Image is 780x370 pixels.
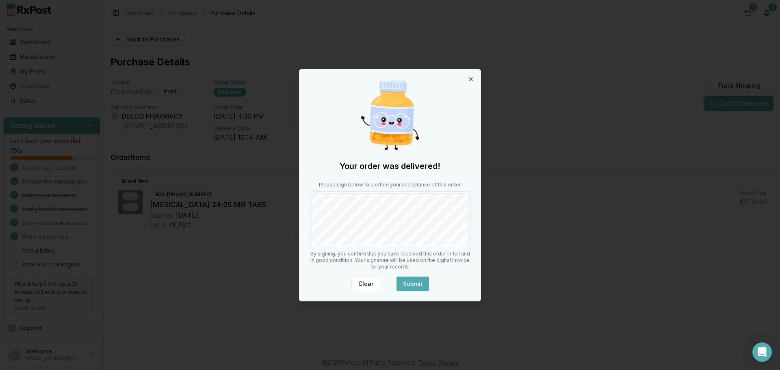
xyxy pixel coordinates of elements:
img: Happy Pill Bottle [351,76,429,154]
h2: Your order was delivered! [309,160,471,172]
p: Please sign below to confirm your acceptance of this order. [309,182,471,188]
button: Submit [396,277,429,291]
button: Clear [351,277,380,291]
p: By signing, you confirm that you have received this order in full and in good condition. Your sig... [309,251,471,270]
